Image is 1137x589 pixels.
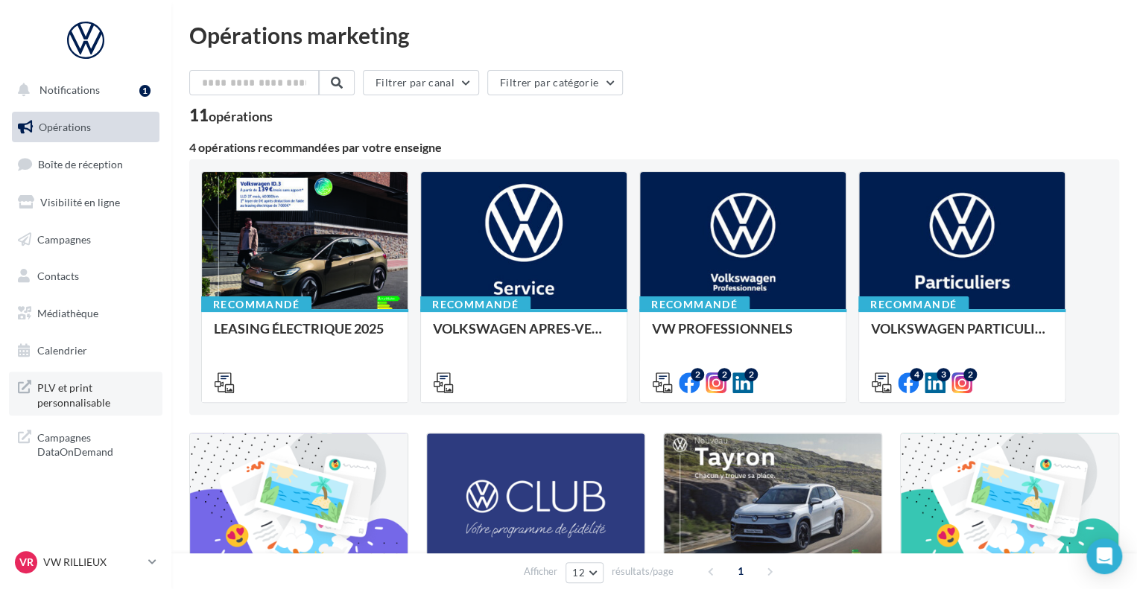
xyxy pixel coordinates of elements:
[139,85,151,97] div: 1
[566,562,604,583] button: 12
[433,321,615,351] div: VOLKSWAGEN APRES-VENTE
[9,74,156,106] button: Notifications 1
[189,107,273,124] div: 11
[37,427,153,459] span: Campagnes DataOnDemand
[37,378,153,410] span: PLV et print personnalisable
[37,232,91,245] span: Campagnes
[691,368,704,381] div: 2
[487,70,623,95] button: Filtrer par catégorie
[189,141,1119,153] div: 4 opérations recommandées par votre enseigne
[209,109,273,123] div: opérations
[40,196,120,208] span: Visibilité en ligne
[871,321,1053,351] div: VOLKSWAGEN PARTICULIER
[420,296,531,313] div: Recommandé
[652,321,834,351] div: VW PROFESSIONNELS
[9,148,162,180] a: Boîte de réception
[9,421,162,465] a: Campagnes DataOnDemand
[572,567,585,579] span: 12
[214,321,396,351] div: LEASING ÉLECTRIQUE 2025
[39,121,91,133] span: Opérations
[744,368,758,381] div: 2
[9,372,162,416] a: PLV et print personnalisable
[718,368,731,381] div: 2
[937,368,950,381] div: 3
[639,296,750,313] div: Recommandé
[1086,538,1122,574] div: Open Intercom Messenger
[9,335,162,366] a: Calendrier
[9,298,162,329] a: Médiathèque
[201,296,311,313] div: Recommandé
[43,555,142,570] p: VW RILLIEUX
[963,368,977,381] div: 2
[37,344,87,357] span: Calendrier
[524,564,557,579] span: Afficher
[9,112,162,143] a: Opérations
[9,261,162,292] a: Contacts
[37,270,79,282] span: Contacts
[910,368,923,381] div: 4
[19,555,34,570] span: VR
[9,187,162,218] a: Visibilité en ligne
[189,24,1119,46] div: Opérations marketing
[729,559,753,583] span: 1
[37,307,98,319] span: Médiathèque
[38,158,123,171] span: Boîte de réception
[39,83,100,96] span: Notifications
[858,296,969,313] div: Recommandé
[363,70,479,95] button: Filtrer par canal
[9,224,162,255] a: Campagnes
[612,564,674,579] span: résultats/page
[12,548,159,576] a: VR VW RILLIEUX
